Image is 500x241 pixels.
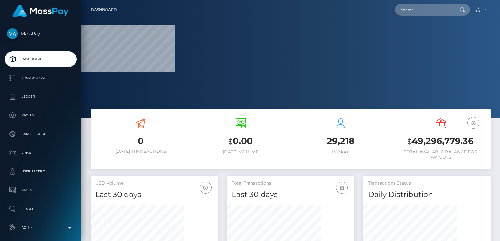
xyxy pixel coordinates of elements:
h4: Last 30 days [95,189,213,200]
a: User Profile [5,164,77,179]
h3: 49,296,779.36 [395,135,486,148]
img: MassPay [7,28,18,39]
h5: USD Volume [95,180,213,186]
h4: Last 30 days [232,189,350,200]
p: Payees [7,111,74,120]
a: Ledger [5,89,77,104]
h4: Daily Distribution [368,189,486,200]
a: Admin [5,220,77,235]
p: Transactions [7,73,74,83]
a: Dashboard [91,3,117,16]
a: Transactions [5,70,77,86]
h3: 29,218 [295,135,386,147]
h5: Total Transactions [232,180,350,186]
span: MassPay [5,31,77,36]
h6: Payees [295,149,386,154]
a: Links [5,145,77,161]
img: MassPay Logo [13,5,68,17]
p: Admin [7,223,74,232]
a: Payees [5,108,77,123]
h3: 0.00 [195,135,286,148]
a: Search [5,201,77,217]
p: Dashboard [7,55,74,64]
h5: Transactions Status [368,180,486,186]
p: User Profile [7,167,74,176]
p: Ledger [7,92,74,101]
a: Dashboard [5,51,77,67]
h6: [DATE] Volume [195,149,286,155]
a: Cancellations [5,126,77,142]
h3: 0 [95,135,186,147]
p: Cancellations [7,129,74,139]
small: $ [228,137,233,146]
a: Taxes [5,182,77,198]
small: $ [407,137,412,146]
p: Links [7,148,74,157]
p: Search [7,204,74,214]
h6: [DATE] Transactions [95,149,186,154]
p: Taxes [7,186,74,195]
h6: Total Available Balance for Payouts [395,149,486,160]
input: Search... [395,4,454,16]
